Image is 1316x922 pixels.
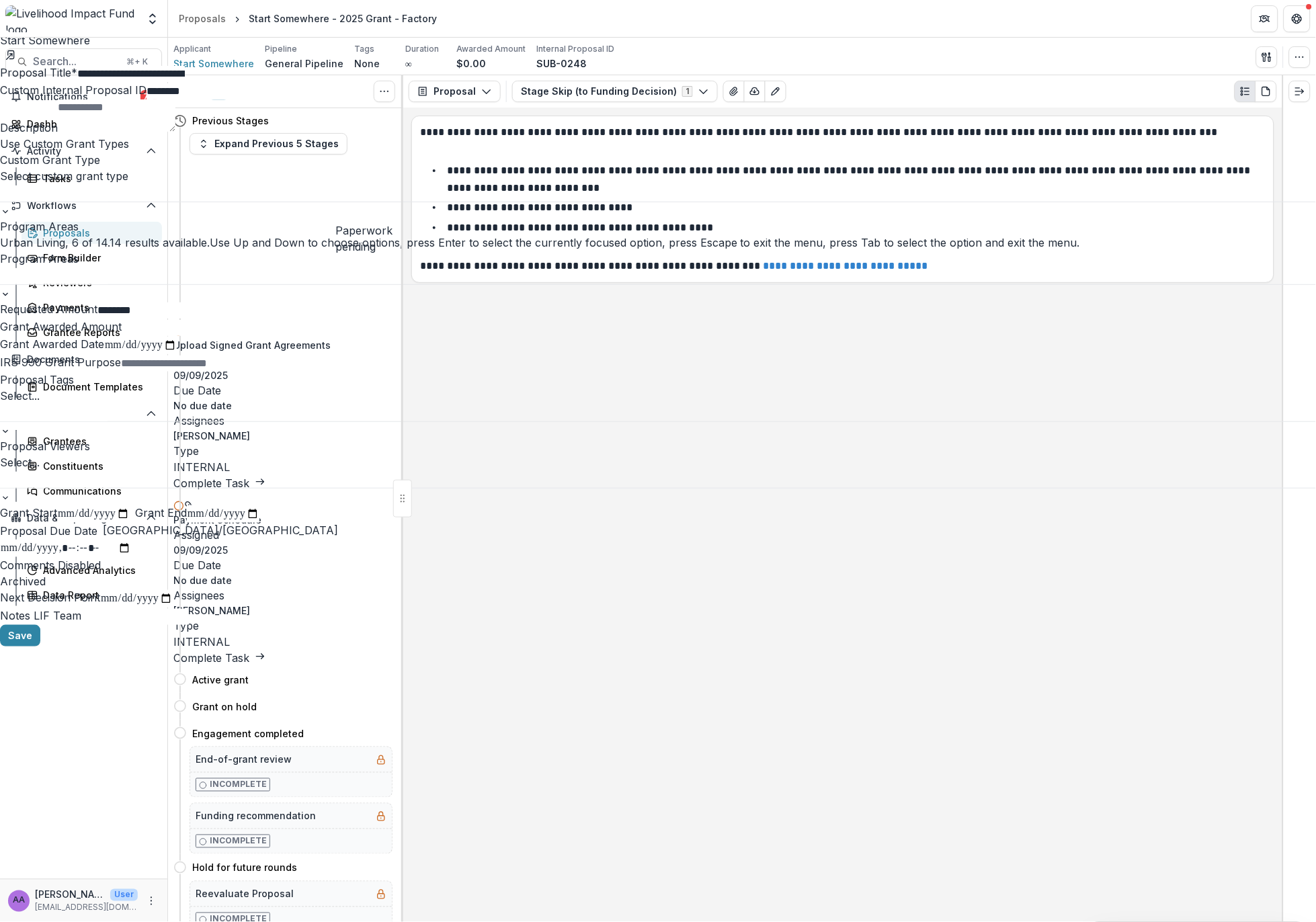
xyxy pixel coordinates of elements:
[210,236,1080,249] span: Use Up and Down to choose options, press Enter to select the currently focused option, press Esca...
[143,5,162,32] button: Open entity switcher
[5,5,138,32] img: Livelihood Impact Fund logo
[249,11,437,26] div: Start Somewhere - 2025 Grant - Factory
[103,524,338,537] span: [GEOGRAPHIC_DATA]/[GEOGRAPHIC_DATA]
[110,236,210,249] span: 14 results available.
[135,506,187,519] label: Grant End
[173,9,442,28] nav: breadcrumb
[179,11,226,26] div: Proposals
[1251,5,1278,32] button: Partners
[1284,5,1311,32] button: Get Help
